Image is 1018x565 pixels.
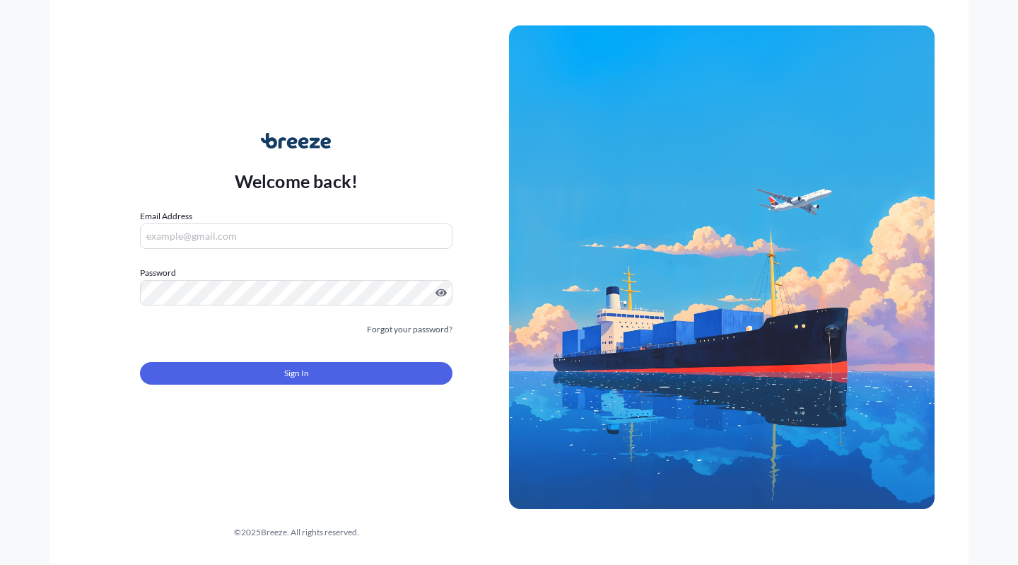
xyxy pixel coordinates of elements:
label: Email Address [140,209,192,223]
p: Welcome back! [235,170,358,192]
span: Sign In [284,366,309,380]
img: Ship illustration [509,25,935,509]
input: example@gmail.com [140,223,452,249]
button: Sign In [140,362,452,385]
a: Forgot your password? [367,322,452,337]
div: © 2025 Breeze. All rights reserved. [83,525,509,540]
label: Password [140,266,452,280]
button: Show password [435,287,447,298]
